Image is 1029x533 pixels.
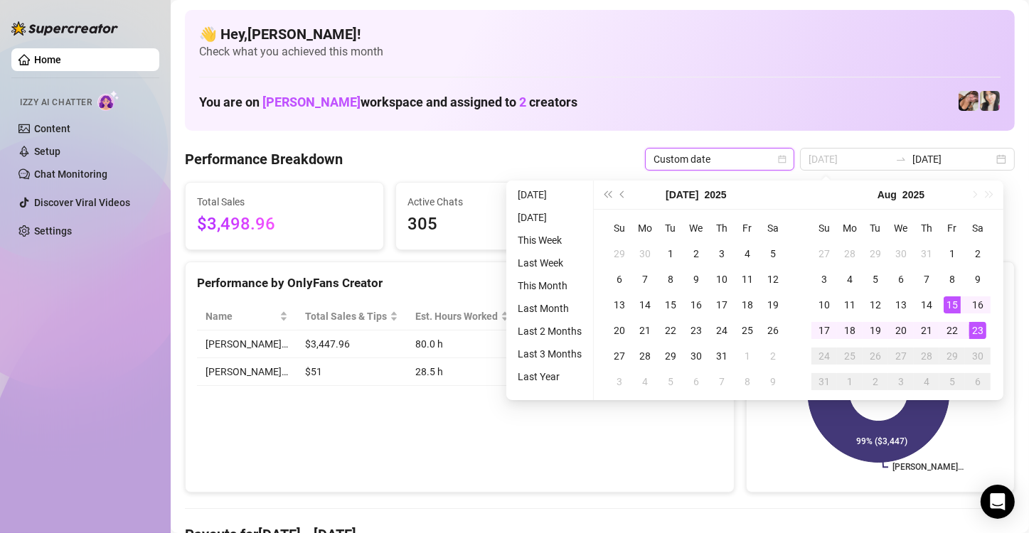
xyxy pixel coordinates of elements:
[662,348,679,365] div: 29
[297,303,407,330] th: Total Sales & Tips
[816,348,833,365] div: 24
[199,24,1001,44] h4: 👋 Hey, [PERSON_NAME] !
[735,215,760,241] th: Fr
[918,271,935,288] div: 7
[969,348,986,365] div: 30
[632,241,658,266] td: 2025-06-30
[892,271,910,288] div: 6
[688,271,705,288] div: 9
[185,149,343,169] h4: Performance Breakdown
[944,296,961,313] div: 15
[944,322,961,339] div: 22
[297,330,407,358] td: $3,447.96
[811,292,837,318] td: 2025-08-10
[713,296,730,313] div: 17
[918,348,935,365] div: 28
[305,308,387,324] span: Total Sales & Tips
[816,245,833,262] div: 27
[658,241,683,266] td: 2025-07-01
[764,296,782,313] div: 19
[969,271,986,288] div: 9
[636,322,654,339] div: 21
[512,323,587,340] li: Last 2 Months
[863,241,888,266] td: 2025-07-29
[895,154,907,165] span: swap-right
[918,245,935,262] div: 31
[34,225,72,237] a: Settings
[914,343,939,369] td: 2025-08-28
[407,194,582,210] span: Active Chats
[739,373,756,390] div: 8
[841,245,858,262] div: 28
[918,322,935,339] div: 21
[867,245,884,262] div: 29
[863,215,888,241] th: Tu
[199,95,577,110] h1: You are on workspace and assigned to creators
[607,266,632,292] td: 2025-07-06
[895,154,907,165] span: to
[965,215,991,241] th: Sa
[683,292,709,318] td: 2025-07-16
[965,241,991,266] td: 2025-08-02
[764,245,782,262] div: 5
[735,241,760,266] td: 2025-07-04
[658,266,683,292] td: 2025-07-08
[841,322,858,339] div: 18
[811,215,837,241] th: Su
[512,232,587,249] li: This Week
[778,155,787,163] span: calendar
[683,369,709,394] td: 2025-08-06
[683,266,709,292] td: 2025-07-09
[837,215,863,241] th: Mo
[407,358,518,386] td: 28.5 h
[888,318,914,343] td: 2025-08-20
[709,241,735,266] td: 2025-07-03
[713,322,730,339] div: 24
[636,271,654,288] div: 7
[611,348,628,365] div: 27
[816,271,833,288] div: 3
[709,343,735,369] td: 2025-07-31
[20,96,92,109] span: Izzy AI Chatter
[197,330,297,358] td: [PERSON_NAME]…
[713,373,730,390] div: 7
[914,241,939,266] td: 2025-07-31
[902,181,924,209] button: Choose a year
[683,215,709,241] th: We
[764,322,782,339] div: 26
[709,292,735,318] td: 2025-07-17
[688,348,705,365] div: 30
[939,266,965,292] td: 2025-08-08
[607,215,632,241] th: Su
[632,318,658,343] td: 2025-07-21
[816,296,833,313] div: 10
[632,215,658,241] th: Mo
[739,322,756,339] div: 25
[959,91,979,111] img: Christina
[863,318,888,343] td: 2025-08-19
[735,318,760,343] td: 2025-07-25
[811,266,837,292] td: 2025-08-03
[760,369,786,394] td: 2025-08-09
[914,292,939,318] td: 2025-08-14
[739,296,756,313] div: 18
[607,343,632,369] td: 2025-07-27
[739,348,756,365] div: 1
[297,358,407,386] td: $51
[914,266,939,292] td: 2025-08-07
[197,194,372,210] span: Total Sales
[809,151,890,167] input: Start date
[892,296,910,313] div: 13
[662,245,679,262] div: 1
[811,241,837,266] td: 2025-07-27
[512,345,587,362] li: Last 3 Months
[658,343,683,369] td: 2025-07-29
[607,318,632,343] td: 2025-07-20
[658,369,683,394] td: 2025-08-05
[965,343,991,369] td: 2025-08-30
[632,266,658,292] td: 2025-07-07
[878,181,897,209] button: Choose a month
[867,271,884,288] div: 5
[709,318,735,343] td: 2025-07-24
[944,373,961,390] div: 5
